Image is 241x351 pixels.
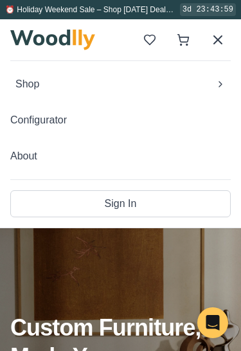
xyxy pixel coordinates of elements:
[180,3,236,16] div: 3d 23:43:59
[10,143,231,169] button: About
[10,190,231,217] button: Sign In
[10,30,95,50] img: Woodlly
[15,76,39,92] span: Shop
[10,71,231,97] button: Shop
[197,307,228,338] div: Open Intercom Messenger
[10,107,231,133] button: Configurator
[5,5,199,14] span: ⏰ Holiday Weekend Sale – Shop [DATE] Deals Now 🇺🇸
